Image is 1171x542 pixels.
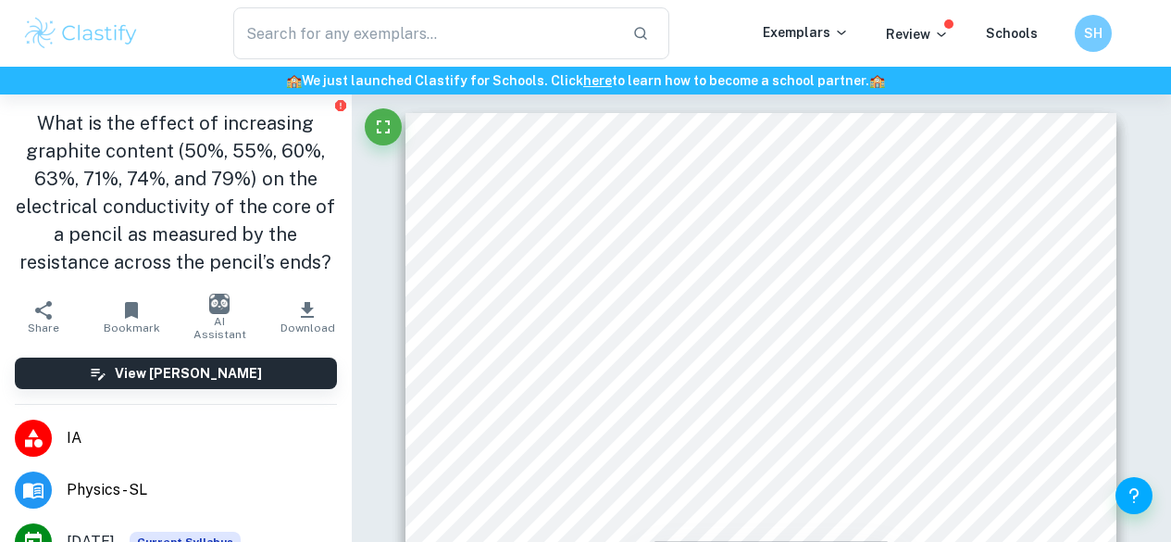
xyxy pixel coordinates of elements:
[15,358,337,389] button: View [PERSON_NAME]
[88,291,176,343] button: Bookmark
[280,321,335,334] span: Download
[492,484,1030,497] span: in the pencil’s core. The relationship between the pencil conductivity and the graphite in the
[233,7,617,59] input: Search for any exemplars...
[1083,23,1104,44] h6: SH
[513,403,529,422] span: 1.
[334,98,348,112] button: Report issue
[28,321,59,334] span: Share
[365,108,402,145] button: Fullscreen
[763,22,849,43] p: Exemplars
[104,321,160,334] span: Bookmark
[209,294,230,314] img: AI Assistant
[699,282,824,303] span: conductivity
[535,403,646,422] span: Introduction
[1115,477,1152,514] button: Help and Feedback
[986,26,1038,41] a: Schools
[666,320,855,334] span: IB candidate code: abc12345
[67,479,337,501] span: Physics - SL
[176,291,264,343] button: AI Assistant
[869,73,885,88] span: 🏫
[1075,15,1112,52] button: SH
[886,24,949,44] p: Review
[286,73,302,88] span: 🏫
[498,203,1025,224] span: The investigation of the influence of the percentage
[264,291,352,343] button: Download
[492,436,1028,449] span: A pencil is a tool often used by IB students. Apart from writing, a pencil can have other
[22,15,140,52] img: Clastify logo
[492,460,1030,473] span: properties, such as conducting electricity. This property can be attributed to graphite present
[15,109,337,276] h1: What is the effect of increasing graphite content (50%, 55%, 60%, 63%, 71%, 74%, and 79%) on the ...
[187,315,253,341] span: AI Assistant
[115,363,262,384] h6: View [PERSON_NAME]
[527,243,995,264] span: of graphite content in a pencil on its electrical
[492,507,941,520] span: core can be investigated and the following research question can be formed.
[704,346,818,359] span: Word count: 2980
[4,70,1167,91] h6: We just launched Clastify for Schools. Click to learn how to become a school partner.
[67,427,337,449] span: IA
[583,73,612,88] a: here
